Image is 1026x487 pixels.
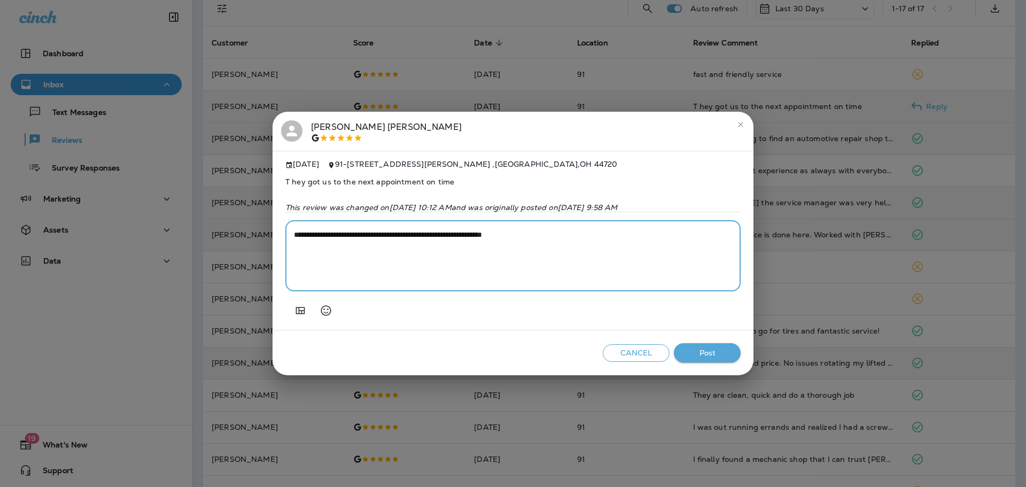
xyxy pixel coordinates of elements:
button: Cancel [603,344,670,362]
button: Post [674,343,741,363]
span: 91 - [STREET_ADDRESS][PERSON_NAME] , [GEOGRAPHIC_DATA] , OH 44720 [335,159,617,169]
div: [PERSON_NAME] [PERSON_NAME] [311,120,462,143]
button: Add in a premade template [290,300,311,321]
button: close [732,116,749,133]
span: [DATE] [285,160,319,169]
span: T hey got us to the next appointment on time [285,169,741,195]
p: This review was changed on [DATE] 10:12 AM [285,203,741,212]
button: Select an emoji [315,300,337,321]
span: and was originally posted on [DATE] 9:58 AM [452,203,618,212]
